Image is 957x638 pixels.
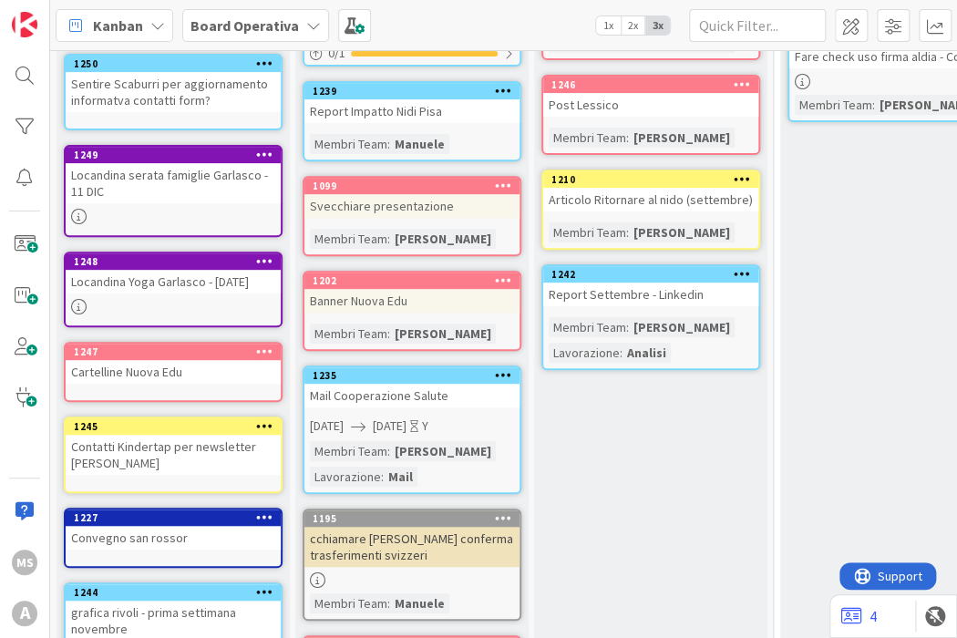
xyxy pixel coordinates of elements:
div: Post Lessico [543,93,758,117]
div: Lavorazione [549,343,620,363]
div: 1227 [66,509,281,526]
div: 1246 [543,77,758,93]
div: 1245 [66,418,281,435]
span: : [620,343,623,363]
span: Support [38,3,83,25]
div: 1242Report Settembre - Linkedin [543,266,758,306]
div: Membri Team [795,95,872,115]
div: 1210Articolo Ritornare al nido (settembre) [543,171,758,211]
div: Sentire Scaburri per aggiornamento informatva contatti form? [66,72,281,112]
div: Membri Team [549,317,626,337]
div: [PERSON_NAME] [629,128,735,148]
div: Membri Team [549,222,626,242]
div: cchiamare [PERSON_NAME] conferma trasferimenti svizzeri [304,527,520,567]
div: Convegno san rossor [66,526,281,550]
span: : [381,467,384,487]
div: 1195cchiamare [PERSON_NAME] conferma trasferimenti svizzeri [304,510,520,567]
div: Mail Cooperazione Salute [304,384,520,407]
div: Membri Team [310,593,387,613]
div: [PERSON_NAME] [629,222,735,242]
div: 1195 [304,510,520,527]
div: 1202Banner Nuova Edu [304,273,520,313]
a: 4 [841,605,877,627]
div: Manuele [390,134,449,154]
div: 1250 [66,56,281,72]
span: : [387,229,390,249]
div: Report Impatto Nidi Pisa [304,99,520,123]
div: Mail [384,467,417,487]
div: 1250 [74,57,281,70]
div: Membri Team [310,324,387,344]
div: MS [12,550,37,575]
div: 1244 [66,584,281,601]
div: 1195 [313,512,520,525]
div: Locandina Yoga Garlasco - [DATE] [66,270,281,293]
div: Membri Team [310,134,387,154]
div: Contatti Kindertap per newsletter [PERSON_NAME] [66,435,281,475]
div: 1210 [551,173,758,186]
div: 1249 [66,147,281,163]
div: 1244 [74,586,281,599]
input: Quick Filter... [689,9,826,42]
div: 1248 [66,253,281,270]
div: 1246 [551,78,758,91]
div: 1202 [313,274,520,287]
div: 1242 [551,268,758,281]
div: 1245Contatti Kindertap per newsletter [PERSON_NAME] [66,418,281,475]
div: 1239 [313,85,520,98]
div: Membri Team [310,441,387,461]
span: : [387,134,390,154]
div: 1248 [74,255,281,268]
div: 1202 [304,273,520,289]
div: [PERSON_NAME] [629,317,735,337]
div: 1235Mail Cooperazione Salute [304,367,520,407]
div: 1250Sentire Scaburri per aggiornamento informatva contatti form? [66,56,281,112]
span: 2x [621,16,645,35]
div: 1239 [304,83,520,99]
span: : [387,441,390,461]
div: 1248Locandina Yoga Garlasco - [DATE] [66,253,281,293]
div: Report Settembre - Linkedin [543,283,758,306]
b: Board Operativa [190,16,299,35]
div: 1242 [543,266,758,283]
div: [PERSON_NAME] [390,441,496,461]
div: 1227 [74,511,281,524]
span: : [872,95,875,115]
div: 1099 [304,178,520,194]
div: Membri Team [310,229,387,249]
div: Y [422,417,428,436]
span: : [626,222,629,242]
div: A [12,601,37,626]
div: 1249Locandina serata famiglie Garlasco - 11 DIC [66,147,281,203]
div: [PERSON_NAME] [390,324,496,344]
span: : [387,593,390,613]
span: : [387,324,390,344]
div: 1247 [66,344,281,360]
span: 3x [645,16,670,35]
span: : [626,317,629,337]
div: 1239Report Impatto Nidi Pisa [304,83,520,123]
div: Cartelline Nuova Edu [66,360,281,384]
div: Manuele [390,593,449,613]
div: 1235 [304,367,520,384]
span: 0 / 1 [328,44,345,63]
div: Articolo Ritornare al nido (settembre) [543,188,758,211]
div: 1099 [313,180,520,192]
div: 1235 [313,369,520,382]
span: Kanban [93,15,143,36]
div: Lavorazione [310,467,381,487]
div: 0/1 [304,42,520,65]
div: 1227Convegno san rossor [66,509,281,550]
div: Membri Team [549,128,626,148]
span: : [626,128,629,148]
div: Locandina serata famiglie Garlasco - 11 DIC [66,163,281,203]
div: 1210 [543,171,758,188]
div: Banner Nuova Edu [304,289,520,313]
div: [PERSON_NAME] [390,229,496,249]
span: [DATE] [373,417,406,436]
div: 1245 [74,420,281,433]
img: Visit kanbanzone.com [12,12,37,37]
div: Svecchiare presentazione [304,194,520,218]
div: 1246Post Lessico [543,77,758,117]
div: Analisi [623,343,671,363]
